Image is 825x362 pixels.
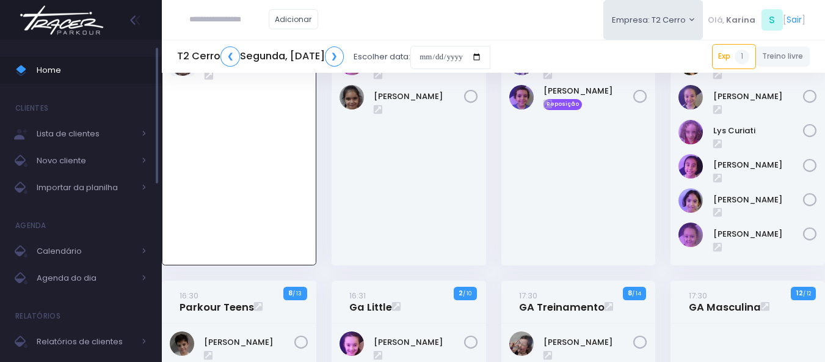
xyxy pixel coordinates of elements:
span: Reposição [543,99,583,110]
span: Home [37,62,147,78]
a: Sair [787,13,802,26]
a: [PERSON_NAME] [713,90,804,103]
a: Treino livre [756,46,810,67]
a: [PERSON_NAME] [374,336,464,349]
span: Agenda do dia [37,270,134,286]
span: Importar da planilha [37,180,134,196]
a: 16:31Ga Little [349,289,392,314]
img: Rafaela Matos [678,188,703,213]
a: [PERSON_NAME] [543,85,634,97]
a: [PERSON_NAME] [374,90,464,103]
strong: 8 [628,288,632,298]
span: Relatórios de clientes [37,334,134,350]
a: 16:30Parkour Teens [180,289,254,314]
a: Adicionar [269,9,319,29]
div: Escolher data: [177,43,490,71]
img: Lys Curiati [678,120,703,144]
img: Marissa Razo Uno [678,154,703,179]
a: 17:30GA Treinamento [519,289,605,314]
span: S [761,9,783,31]
img: Chloe Miglio [678,85,703,109]
small: 16:31 [349,290,366,301]
img: Vicente Mota silva [509,85,534,109]
span: Olá, [708,14,724,26]
span: Karina [726,14,755,26]
img: LAURA DA SILVA BORGES [340,85,364,109]
a: ❮ [220,46,240,67]
img: Bianca Levy Siqueira Rezende [340,331,364,356]
img: Gabriel Amaral Alves [170,331,194,356]
strong: 12 [796,288,803,298]
span: Lista de clientes [37,126,134,142]
a: [PERSON_NAME] [543,336,634,349]
a: [PERSON_NAME] [713,159,804,171]
img: Ana clara machado [509,331,534,356]
small: 16:30 [180,290,198,301]
small: / 14 [632,290,641,297]
a: Lys Curiati [713,125,804,137]
a: [PERSON_NAME] [204,336,294,349]
a: [PERSON_NAME] [713,228,804,240]
strong: 2 [459,288,463,298]
small: 17:30 [519,290,537,301]
a: 17:30GA Masculina [689,289,761,314]
h4: Agenda [15,213,46,238]
span: 1 [735,50,749,64]
div: [ ] [703,6,810,34]
a: ❯ [325,46,344,67]
h4: Relatórios [15,304,60,328]
span: Calendário [37,243,134,259]
strong: 8 [288,288,293,298]
img: Valentina Mesquita [678,223,703,247]
small: 17:30 [689,290,707,301]
small: / 13 [293,290,302,297]
small: / 12 [803,290,811,297]
span: Novo cliente [37,153,134,169]
h5: T2 Cerro Segunda, [DATE] [177,46,344,67]
small: / 10 [463,290,471,297]
h4: Clientes [15,96,48,120]
a: Exp1 [712,44,756,68]
a: [PERSON_NAME] [713,194,804,206]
